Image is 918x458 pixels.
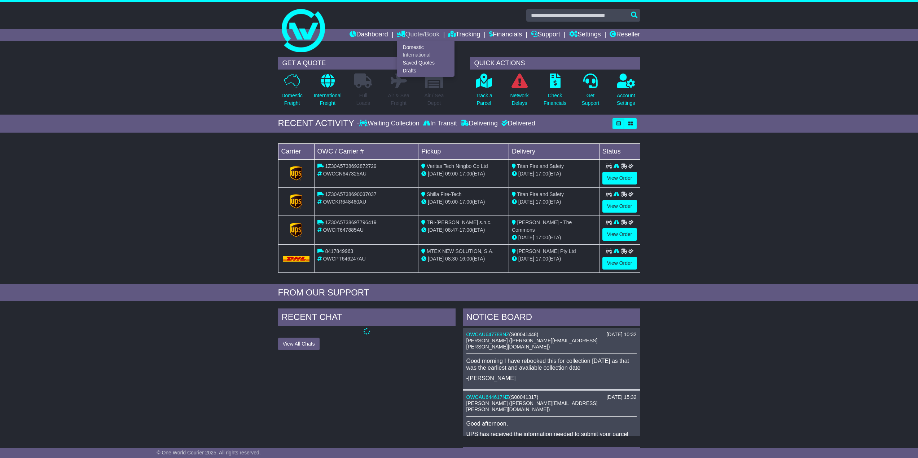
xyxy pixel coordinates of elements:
[536,199,548,205] span: 17:00
[445,171,458,177] span: 09:00
[314,143,418,159] td: OWC / Carrier #
[445,256,458,262] span: 08:30
[475,73,493,111] a: Track aParcel
[599,143,640,159] td: Status
[466,394,637,400] div: ( )
[397,51,454,59] a: International
[397,59,454,67] a: Saved Quotes
[428,256,444,262] span: [DATE]
[500,120,535,128] div: Delivered
[427,191,461,197] span: Shilla Fire-Tech
[325,248,353,254] span: 8417849963
[427,248,493,254] span: MTEX NEW SOLUTION, S.A.
[313,73,342,111] a: InternationalFreight
[460,199,472,205] span: 17:00
[427,163,488,169] span: Veritas Tech Ningbo Co Ltd
[518,235,534,240] span: [DATE]
[602,228,637,241] a: View Order
[421,198,506,206] div: - (ETA)
[278,338,320,350] button: View All Chats
[536,256,548,262] span: 17:00
[278,118,360,129] div: RECENT ACTIVITY -
[518,171,534,177] span: [DATE]
[512,198,596,206] div: (ETA)
[466,332,509,337] a: OWCAU647788NZ
[517,248,576,254] span: [PERSON_NAME] Pty Ltd
[448,29,480,41] a: Tracking
[397,29,439,41] a: Quote/Book
[421,120,459,128] div: In Transit
[466,400,598,412] span: [PERSON_NAME] ([PERSON_NAME][EMAIL_ADDRESS][PERSON_NAME][DOMAIN_NAME])
[512,170,596,178] div: (ETA)
[510,73,529,111] a: NetworkDelays
[278,288,640,298] div: FROM OUR SUPPORT
[445,199,458,205] span: 09:00
[489,29,522,41] a: Financials
[460,171,472,177] span: 17:00
[421,170,506,178] div: - (ETA)
[617,92,635,107] p: Account Settings
[281,92,302,107] p: Domestic Freight
[278,143,314,159] td: Carrier
[517,163,564,169] span: Titan Fire and Safety
[427,219,492,225] span: TRI-[PERSON_NAME] s.n.c.
[466,375,637,382] p: -[PERSON_NAME]
[512,234,596,241] div: (ETA)
[323,199,366,205] span: OWCKR648460AU
[544,92,566,107] p: Check Financials
[459,120,500,128] div: Delivering
[290,223,302,237] img: GetCarrierServiceLogo
[323,171,366,177] span: OWCCN647325AU
[421,255,506,263] div: - (ETA)
[428,171,444,177] span: [DATE]
[350,29,388,41] a: Dashboard
[325,219,376,225] span: 1Z30A5738697796419
[388,92,409,107] p: Air & Sea Freight
[606,394,636,400] div: [DATE] 15:32
[314,92,342,107] p: International Freight
[281,73,303,111] a: DomesticFreight
[531,29,560,41] a: Support
[325,163,376,169] span: 1Z30A5738692872729
[428,199,444,205] span: [DATE]
[466,332,637,338] div: ( )
[354,92,372,107] p: Full Loads
[466,394,509,400] a: OWCAU644617NZ
[511,394,537,400] span: S00041317
[323,227,364,233] span: OWCIT647885AU
[602,257,637,270] a: View Order
[602,200,637,213] a: View Order
[510,92,528,107] p: Network Delays
[466,420,637,427] p: Good afternoon,
[397,67,454,75] a: Drafts
[425,92,444,107] p: Air / Sea Depot
[543,73,567,111] a: CheckFinancials
[536,235,548,240] span: 17:00
[290,194,302,209] img: GetCarrierServiceLogo
[283,256,310,262] img: DHL.png
[509,143,599,159] td: Delivery
[466,357,637,371] p: Good morning I have rebooked this for collection [DATE] as that was the earliest and avaliable co...
[428,227,444,233] span: [DATE]
[290,166,302,181] img: GetCarrierServiceLogo
[460,227,472,233] span: 17:00
[418,143,509,159] td: Pickup
[397,43,454,51] a: Domestic
[278,57,448,70] div: GET A QUOTE
[421,226,506,234] div: - (ETA)
[323,256,365,262] span: OWCPT646247AU
[463,308,640,328] div: NOTICE BOARD
[616,73,636,111] a: AccountSettings
[518,199,534,205] span: [DATE]
[512,219,572,233] span: [PERSON_NAME] - The Commons
[569,29,601,41] a: Settings
[512,255,596,263] div: (ETA)
[466,431,637,444] p: UPS has received the information needed to submit your parcel for clearance
[518,256,534,262] span: [DATE]
[470,57,640,70] div: QUICK ACTIONS
[476,92,492,107] p: Track a Parcel
[602,172,637,184] a: View Order
[581,92,599,107] p: Get Support
[325,191,376,197] span: 1Z30A5738690037037
[460,256,472,262] span: 16:00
